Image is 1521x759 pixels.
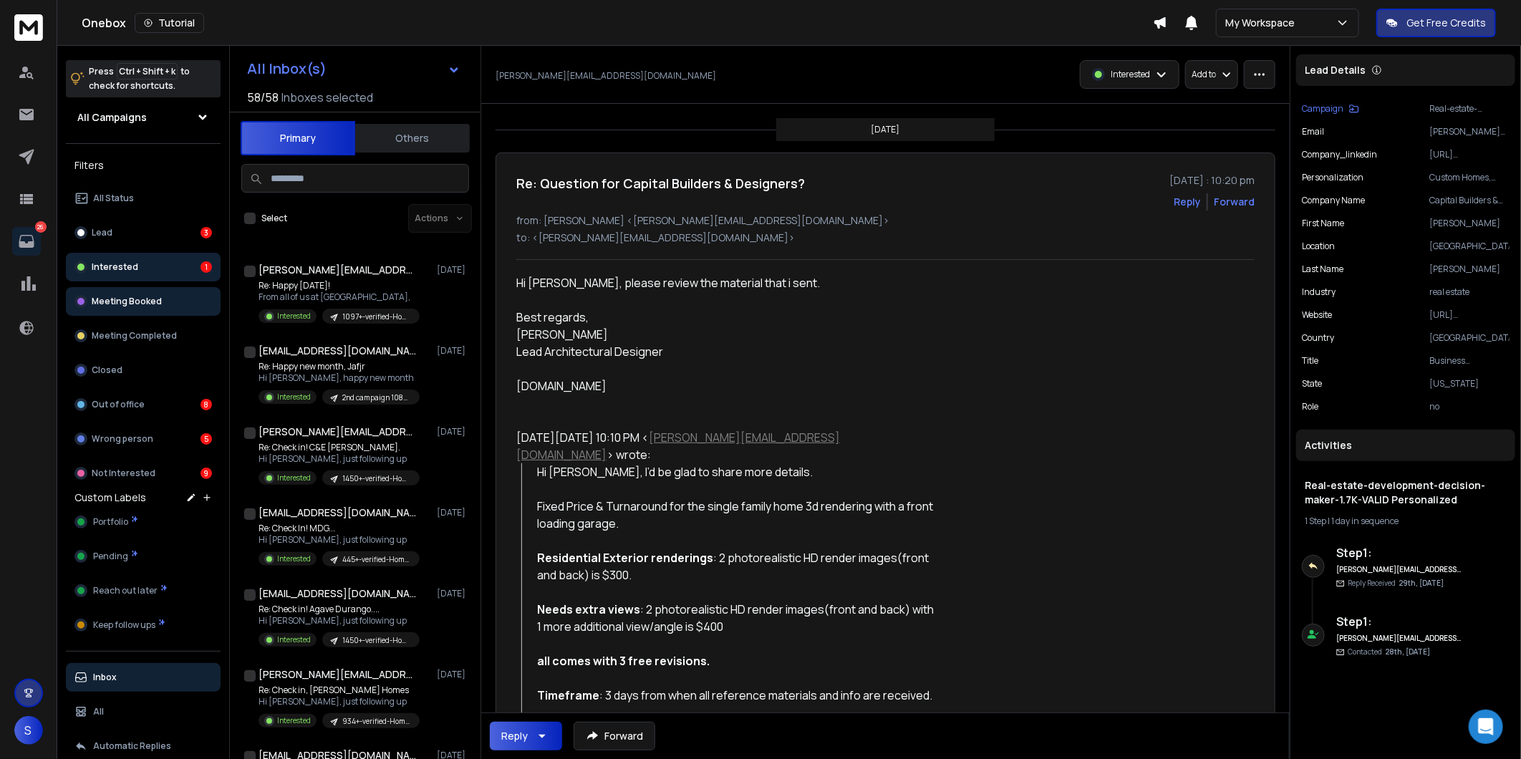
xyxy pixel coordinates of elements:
[437,669,469,680] p: [DATE]
[247,89,279,106] span: 58 / 58
[259,586,416,601] h1: [EMAIL_ADDRESS][DOMAIN_NAME]
[66,322,221,350] button: Meeting Completed
[1429,378,1510,390] p: [US_STATE]
[342,311,411,322] p: 1097+-verified-Home-Builder-U.S
[66,184,221,213] button: All Status
[259,534,420,546] p: Hi [PERSON_NAME], just following up
[1429,149,1510,160] p: [URL][DOMAIN_NAME]
[1376,9,1496,37] button: Get Free Credits
[1429,195,1510,206] p: Capital Builders & Designers
[1302,195,1365,206] p: Company Name
[1302,172,1363,183] p: Personalization
[259,453,420,465] p: Hi [PERSON_NAME], just following up
[66,508,221,536] button: Portfolio
[1336,544,1462,561] h6: Step 1 :
[516,213,1255,228] p: from: [PERSON_NAME] <[PERSON_NAME][EMAIL_ADDRESS][DOMAIN_NAME]>
[77,110,147,125] h1: All Campaigns
[66,542,221,571] button: Pending
[66,287,221,316] button: Meeting Booked
[14,716,43,745] button: S
[201,433,212,445] div: 5
[1429,241,1510,252] p: [GEOGRAPHIC_DATA]
[1302,286,1336,298] p: industry
[538,687,935,704] div: : 3 days from when all reference materials and info are received.
[490,722,562,750] button: Reply
[1429,401,1510,412] p: no
[259,372,420,384] p: Hi [PERSON_NAME], happy new month
[259,523,420,534] p: Re: Check In! MDG...
[82,13,1153,33] div: Onebox
[1399,578,1444,588] span: 29th, [DATE]
[92,433,153,445] p: Wrong person
[1192,69,1216,80] p: Add to
[1302,149,1377,160] p: company_linkedin
[236,54,472,83] button: All Inbox(s)
[516,173,805,193] h1: Re: Question for Capital Builders & Designers?
[92,296,162,307] p: Meeting Booked
[1429,172,1510,183] p: Custom Homes, Luxury Homes, Multifamily Apartments
[66,611,221,639] button: Keep follow ups
[259,280,420,291] p: Re: Happy [DATE]!
[342,392,411,403] p: 2nd campaign 1088 -Construction company-Filtered-leads-in-[GEOGRAPHIC_DATA]
[342,635,411,646] p: 1450+-verified-Home-Builder-U.S
[516,231,1255,245] p: to: <[PERSON_NAME][EMAIL_ADDRESS][DOMAIN_NAME]>
[1169,173,1255,188] p: [DATE] : 10:20 pm
[574,722,655,750] button: Forward
[1214,195,1255,209] div: Forward
[1302,355,1318,367] p: title
[342,473,411,484] p: 1450+-verified-Home-Builder-U.S
[66,253,221,281] button: Interested1
[538,653,710,669] strong: all comes with 3 free revisions.
[201,227,212,238] div: 3
[261,213,287,224] label: Select
[66,390,221,419] button: Out of office8
[1429,126,1510,137] p: [PERSON_NAME][EMAIL_ADDRESS][DOMAIN_NAME]
[1305,515,1326,527] span: 1 Step
[516,309,935,326] div: Best regards,
[538,601,935,635] div: : 2 photorealistic HD render images(front and back) with 1 more additional view/angle is $400
[437,426,469,437] p: [DATE]
[1302,378,1322,390] p: State
[871,124,899,135] p: [DATE]
[93,706,104,717] p: All
[538,463,935,480] div: Hi [PERSON_NAME], I’d be glad to share more details.
[437,507,469,518] p: [DATE]
[201,261,212,273] div: 1
[117,63,178,79] span: Ctrl + Shift + k
[1336,564,1462,575] h6: [PERSON_NAME][EMAIL_ADDRESS][DOMAIN_NAME]
[1302,241,1335,252] p: location
[92,261,138,273] p: Interested
[1348,578,1444,589] p: Reply Received
[259,685,420,696] p: Re: Check in, [PERSON_NAME] Homes
[93,516,128,528] span: Portfolio
[66,103,221,132] button: All Campaigns
[66,155,221,175] h3: Filters
[538,687,600,703] strong: Timeframe
[1429,309,1510,321] p: [URL][DOMAIN_NAME]
[1302,103,1343,115] p: Campaign
[277,392,311,402] p: Interested
[1385,647,1430,657] span: 28th, [DATE]
[135,13,204,33] button: Tutorial
[277,634,311,645] p: Interested
[355,122,470,154] button: Others
[1302,332,1334,344] p: Country
[1429,103,1510,115] p: Real-estate-development-decision-maker-1.7K-VALID Personalized
[259,604,420,615] p: Re: Check in! Agave Durango....
[259,291,420,303] p: From all of us at [GEOGRAPHIC_DATA],
[12,227,41,256] a: 26
[277,715,311,726] p: Interested
[1305,516,1507,527] div: |
[437,345,469,357] p: [DATE]
[1111,69,1150,80] p: Interested
[516,343,935,360] div: Lead Architectural Designer
[259,442,420,453] p: Re: Check in! C&E [PERSON_NAME].
[93,672,117,683] p: Inbox
[93,193,134,204] p: All Status
[501,729,528,743] div: Reply
[93,619,155,631] span: Keep follow ups
[1469,710,1503,744] div: Open Intercom Messenger
[281,89,373,106] h3: Inboxes selected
